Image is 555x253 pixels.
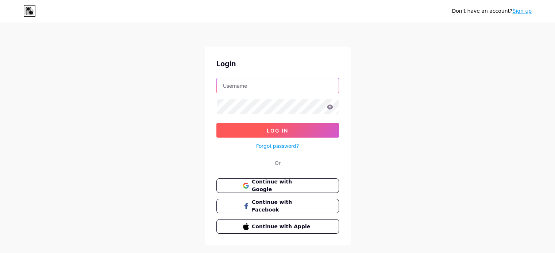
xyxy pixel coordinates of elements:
[217,78,339,93] input: Username
[256,142,299,150] a: Forgot password?
[512,8,532,14] a: Sign up
[216,178,339,193] button: Continue with Google
[267,127,288,134] span: Log In
[252,223,312,230] span: Continue with Apple
[216,219,339,234] button: Continue with Apple
[216,123,339,138] button: Log In
[275,159,281,167] div: Or
[452,7,532,15] div: Don't have an account?
[216,199,339,213] button: Continue with Facebook
[216,58,339,69] div: Login
[252,178,312,193] span: Continue with Google
[252,198,312,214] span: Continue with Facebook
